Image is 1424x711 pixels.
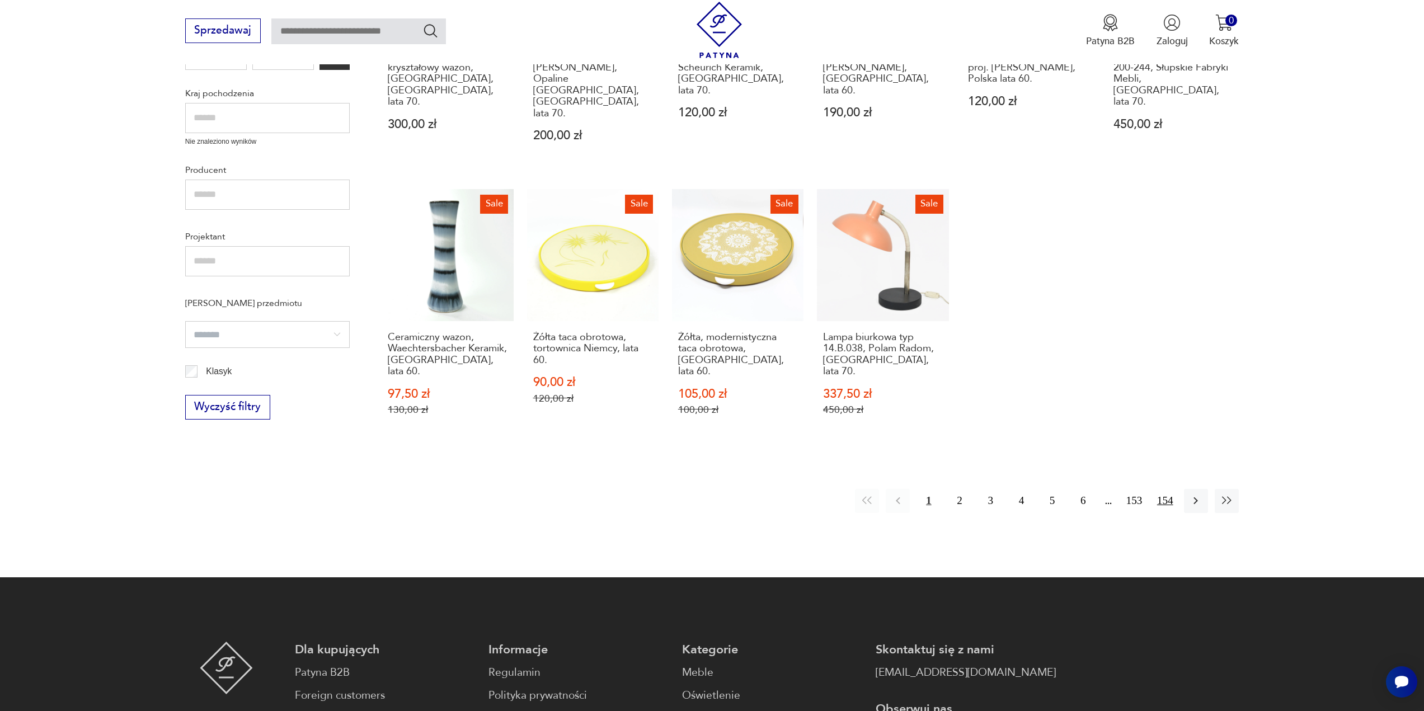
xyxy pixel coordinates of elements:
[185,229,350,244] p: Projektant
[1040,489,1064,513] button: 5
[691,2,748,58] img: Patyna - sklep z meblami i dekoracjami vintage
[1225,15,1237,26] div: 0
[1122,489,1146,513] button: 153
[527,189,659,441] a: SaleŻółta taca obrotowa, tortownica Niemcy, lata 60.Żółta taca obrotowa, tortownica Niemcy, lata ...
[678,332,798,378] h3: Żółta, modernistyczna taca obrotowa, [GEOGRAPHIC_DATA], lata 60.
[678,51,798,97] h3: Ceramiczny wazon, Scheurich Keramik, [GEOGRAPHIC_DATA], lata 70.
[533,51,653,119] h3: Wazon, proj. [PERSON_NAME], Opaline [GEOGRAPHIC_DATA], [GEOGRAPHIC_DATA], lata 70.
[678,404,798,416] p: 100,00 zł
[388,388,507,400] p: 97,50 zł
[1157,35,1188,48] p: Zaloguj
[533,393,653,404] p: 120,00 zł
[1102,14,1119,31] img: Ikona medalu
[1113,51,1233,108] h3: Krzesło tapicerowane typ 200-244, Słupskie Fabryki Mebli, [GEOGRAPHIC_DATA], lata 70.
[185,136,350,147] p: Nie znaleziono wyników
[488,642,669,658] p: Informacje
[185,18,261,43] button: Sprzedawaj
[823,404,943,416] p: 450,00 zł
[185,296,350,310] p: [PERSON_NAME] przedmiotu
[682,665,862,681] a: Meble
[533,332,653,366] h3: Żółta taca obrotowa, tortownica Niemcy, lata 60.
[295,642,475,658] p: Dla kupujących
[488,665,669,681] a: Regulamin
[388,404,507,416] p: 130,00 zł
[185,86,350,101] p: Kraj pochodzenia
[678,107,798,119] p: 120,00 zł
[388,332,507,378] h3: Ceramiczny wazon, Waechtersbacher Keramik, [GEOGRAPHIC_DATA], lata 60.
[533,376,653,388] p: 90,00 zł
[185,27,261,36] a: Sprzedawaj
[1113,119,1233,130] p: 450,00 zł
[1086,14,1135,48] a: Ikona medaluPatyna B2B
[968,51,1088,85] h3: Dzbanek i mlecznik Opal, proj. [PERSON_NAME], Polska lata 60.
[947,489,971,513] button: 2
[678,388,798,400] p: 105,00 zł
[295,665,475,681] a: Patyna B2B
[876,665,1056,681] a: [EMAIL_ADDRESS][DOMAIN_NAME]
[682,642,862,658] p: Kategorie
[876,642,1056,658] p: Skontaktuj się z nami
[823,388,943,400] p: 337,50 zł
[823,332,943,378] h3: Lampa biurkowa typ 14.B.038, Polam Radom, [GEOGRAPHIC_DATA], lata 70.
[206,364,232,379] p: Klasyk
[1157,14,1188,48] button: Zaloguj
[979,489,1003,513] button: 3
[817,189,948,441] a: SaleLampa biurkowa typ 14.B.038, Polam Radom, Polska, lata 70.Lampa biurkowa typ 14.B.038, Polam ...
[533,130,653,142] p: 200,00 zł
[185,163,350,177] p: Producent
[295,688,475,704] a: Foreign customers
[1163,14,1181,31] img: Ikonka użytkownika
[488,688,669,704] a: Polityka prywatności
[682,688,862,704] a: Oświetlenie
[823,107,943,119] p: 190,00 zł
[672,189,803,441] a: SaleŻółta, modernistyczna taca obrotowa, Niemcy, lata 60.Żółta, modernistyczna taca obrotowa, [GE...
[1086,35,1135,48] p: Patyna B2B
[382,189,513,441] a: SaleCeramiczny wazon, Waechtersbacher Keramik, Niemcy, lata 60.Ceramiczny wazon, Waechtersbacher ...
[1086,14,1135,48] button: Patyna B2B
[1209,35,1239,48] p: Koszyk
[200,642,253,694] img: Patyna - sklep z meblami i dekoracjami vintage
[1386,666,1417,698] iframe: Smartsupp widget button
[185,395,270,420] button: Wyczyść filtry
[388,119,507,130] p: 300,00 zł
[917,489,941,513] button: 1
[1071,489,1095,513] button: 6
[422,22,439,39] button: Szukaj
[823,51,943,97] h3: Popielnica, [PERSON_NAME], [GEOGRAPHIC_DATA], lata 60.
[1153,489,1177,513] button: 154
[1215,14,1233,31] img: Ikona koszyka
[1009,489,1033,513] button: 4
[1209,14,1239,48] button: 0Koszyk
[388,51,507,108] h3: Modernistyczny kryształowy wazon, [GEOGRAPHIC_DATA], [GEOGRAPHIC_DATA], lata 70.
[968,96,1088,107] p: 120,00 zł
